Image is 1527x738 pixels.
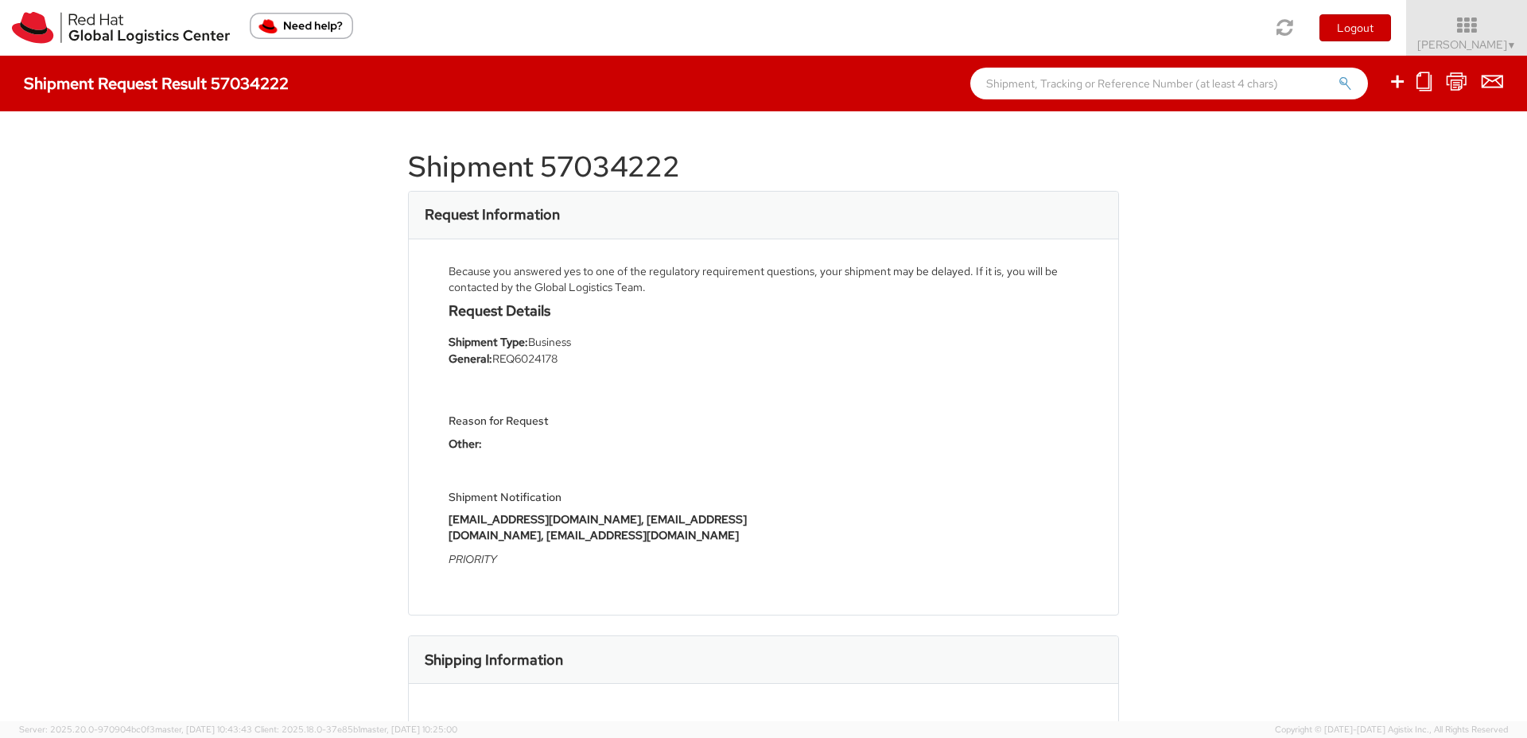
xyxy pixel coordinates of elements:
[425,652,563,668] h3: Shipping Information
[1417,37,1517,52] span: [PERSON_NAME]
[449,512,747,542] strong: [EMAIL_ADDRESS][DOMAIN_NAME], [EMAIL_ADDRESS][DOMAIN_NAME], [EMAIL_ADDRESS][DOMAIN_NAME]
[449,437,482,451] strong: Other:
[449,552,497,566] i: PRIORITY
[449,351,752,367] li: REQ6024178
[254,724,457,735] span: Client: 2025.18.0-37e85b1
[970,68,1368,99] input: Shipment, Tracking or Reference Number (at least 4 chars)
[449,415,752,427] h5: Reason for Request
[12,12,230,44] img: rh-logistics-00dfa346123c4ec078e1.svg
[449,335,528,349] strong: Shipment Type:
[1275,724,1508,736] span: Copyright © [DATE]-[DATE] Agistix Inc., All Rights Reserved
[425,207,560,223] h3: Request Information
[24,75,289,92] h4: Shipment Request Result 57034222
[250,13,353,39] button: Need help?
[408,151,1119,183] h1: Shipment 57034222
[155,724,252,735] span: master, [DATE] 10:43:43
[19,724,252,735] span: Server: 2025.20.0-970904bc0f3
[360,724,457,735] span: master, [DATE] 10:25:00
[449,491,752,503] h5: Shipment Notification
[449,303,752,319] h4: Request Details
[449,334,752,351] li: Business
[1319,14,1391,41] button: Logout
[449,352,492,366] strong: General:
[1507,39,1517,52] span: ▼
[449,263,1078,295] div: Because you answered yes to one of the regulatory requirement questions, your shipment may be del...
